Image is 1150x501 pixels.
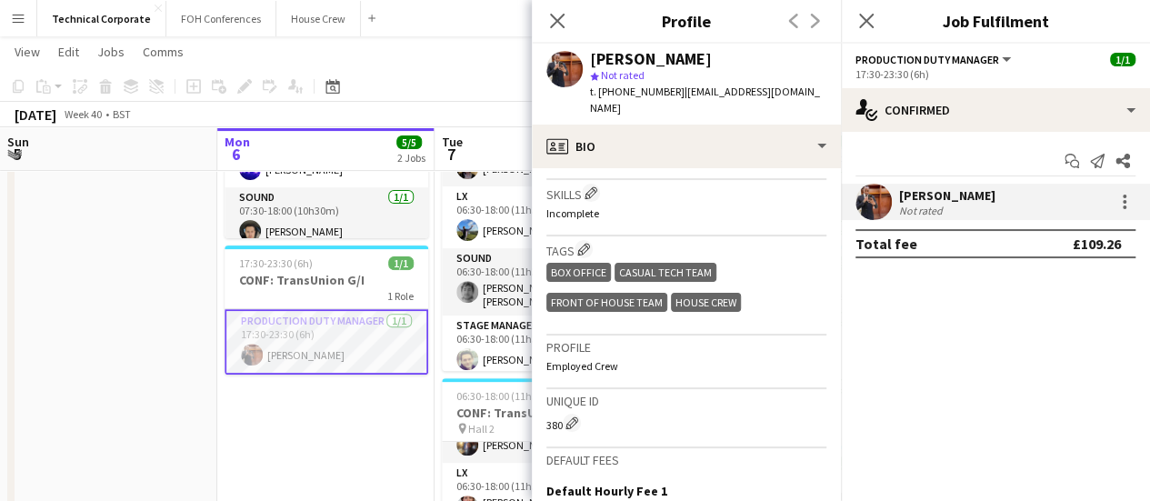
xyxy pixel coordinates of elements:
a: Comms [135,40,191,64]
div: Total fee [855,235,917,253]
button: FOH Conferences [166,1,276,36]
span: Tue [442,134,463,150]
h3: Unique ID [546,393,826,409]
div: 17:30-23:30 (6h) [855,67,1135,81]
div: Front of House Team [546,293,667,312]
app-card-role: Sound1/107:30-18:00 (10h30m)[PERSON_NAME] [225,187,428,249]
span: Edit [58,44,79,60]
span: Production Duty Manager [855,53,999,66]
span: Hall 2 [468,422,495,436]
button: Technical Corporate [37,1,166,36]
span: Sun [7,134,29,150]
div: House Crew [671,293,741,312]
span: 5/5 [396,135,422,149]
span: 5 [5,144,29,165]
div: Confirmed [841,88,1150,132]
div: [PERSON_NAME] [590,51,712,67]
div: Not rated [899,204,946,217]
h3: CONF: TransUnion [442,405,645,421]
span: t. [PHONE_NUMBER] [590,85,685,98]
button: House Crew [276,1,361,36]
app-card-role: Production Duty Manager1/117:30-23:30 (6h)[PERSON_NAME] [225,309,428,375]
h3: CONF: TransUnion G/I [225,272,428,288]
app-card-role: Sound1/106:30-18:00 (11h30m)[PERSON_NAME] PERM [PERSON_NAME] [442,248,645,316]
app-card-role: LX1/106:30-18:00 (11h30m)[PERSON_NAME] [442,186,645,248]
h3: Profile [532,9,841,33]
div: [DATE] [15,105,56,124]
p: Employed Crew [546,359,826,373]
app-job-card: 17:30-23:30 (6h)1/1CONF: TransUnion G/I1 RoleProduction Duty Manager1/117:30-23:30 (6h)[PERSON_NAME] [225,245,428,375]
span: Jobs [97,44,125,60]
span: 1/1 [1110,53,1135,66]
div: 2 Jobs [397,151,425,165]
div: Casual Tech Team [615,263,716,282]
span: 1/1 [388,256,414,270]
h3: Skills [546,184,826,203]
div: 380 [546,414,826,432]
h3: Default Hourly Fee 1 [546,483,667,499]
span: | [EMAIL_ADDRESS][DOMAIN_NAME] [590,85,820,115]
h3: Profile [546,339,826,356]
p: Incomplete [546,206,826,220]
span: 06:30-18:00 (11h30m) [456,389,556,403]
div: Box Office [546,263,611,282]
app-card-role: Stage Manager1/106:30-18:00 (11h30m)[PERSON_NAME] [442,316,645,377]
app-job-card: 06:30-18:00 (11h30m)4/4CONF: TransUnion Hall 14 RolesAV1/106:30-18:00 (11h30m)[PERSON_NAME]LX1/10... [442,102,645,371]
span: Week 40 [60,107,105,121]
span: 1 Role [387,289,414,303]
h3: Default fees [546,452,826,468]
a: Jobs [90,40,132,64]
div: Bio [532,125,841,168]
span: 17:30-23:30 (6h) [239,256,313,270]
div: BST [113,107,131,121]
span: Not rated [601,68,645,82]
div: £109.26 [1073,235,1121,253]
div: [PERSON_NAME] [899,187,995,204]
span: Comms [143,44,184,60]
button: Production Duty Manager [855,53,1014,66]
h3: Tags [546,240,826,259]
span: View [15,44,40,60]
a: View [7,40,47,64]
span: Mon [225,134,250,150]
span: 7 [439,144,463,165]
h3: Job Fulfilment [841,9,1150,33]
a: Edit [51,40,86,64]
span: 6 [222,144,250,165]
